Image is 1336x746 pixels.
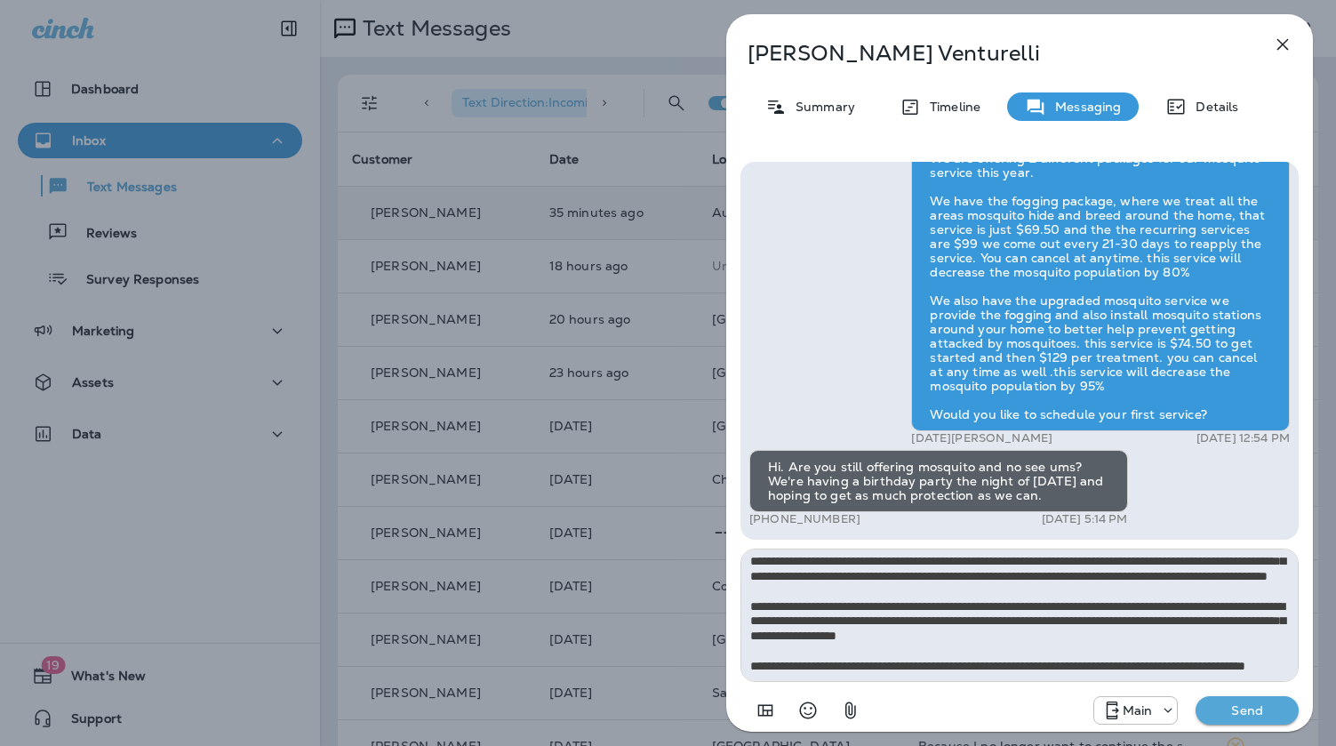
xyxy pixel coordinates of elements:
[787,100,855,114] p: Summary
[911,431,1052,445] p: [DATE][PERSON_NAME]
[921,100,980,114] p: Timeline
[1046,100,1121,114] p: Messaging
[1123,703,1153,718] p: Main
[911,99,1290,431] div: Yes no see ums are treatable with the mosquito service, here is the pricing. We are offering 2 di...
[748,41,1233,66] p: [PERSON_NAME] Venturelli
[1196,696,1299,725] button: Send
[1042,512,1128,526] p: [DATE] 5:14 PM
[790,693,826,728] button: Select an emoji
[749,450,1128,512] div: Hi. Are you still offering mosquito and no see ums? We're having a birthday party the night of [D...
[1187,100,1238,114] p: Details
[1094,700,1178,721] div: +1 (817) 482-3792
[749,512,860,526] p: [PHONE_NUMBER]
[1196,431,1290,445] p: [DATE] 12:54 PM
[1210,702,1284,718] p: Send
[748,693,783,728] button: Add in a premade template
